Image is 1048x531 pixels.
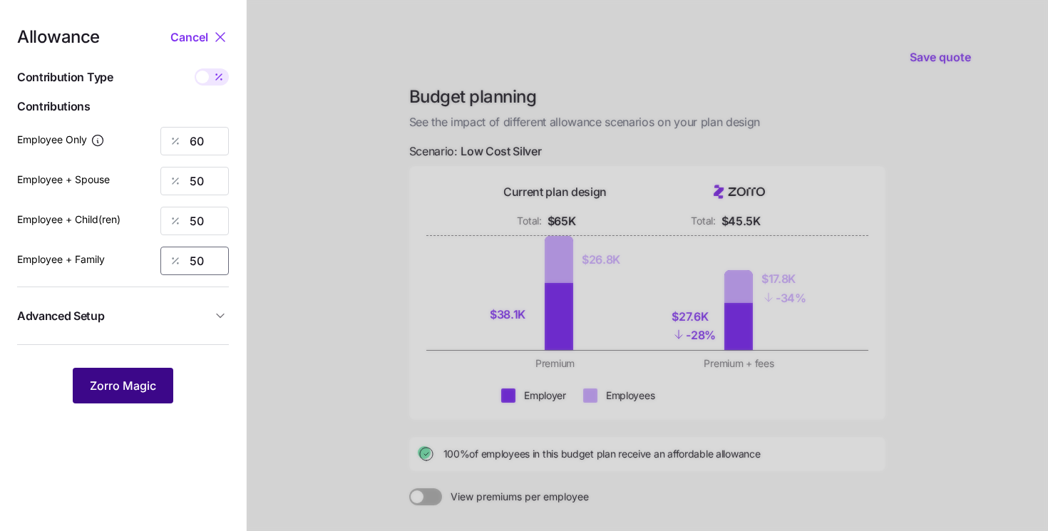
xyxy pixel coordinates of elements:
[17,212,120,227] label: Employee + Child(ren)
[17,98,229,115] span: Contributions
[17,299,229,334] button: Advanced Setup
[170,29,208,46] span: Cancel
[17,29,100,46] span: Allowance
[17,252,105,267] label: Employee + Family
[90,377,156,394] span: Zorro Magic
[17,132,105,148] label: Employee Only
[17,68,113,86] span: Contribution Type
[170,29,212,46] button: Cancel
[73,368,173,403] button: Zorro Magic
[17,307,105,325] span: Advanced Setup
[17,172,110,187] label: Employee + Spouse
